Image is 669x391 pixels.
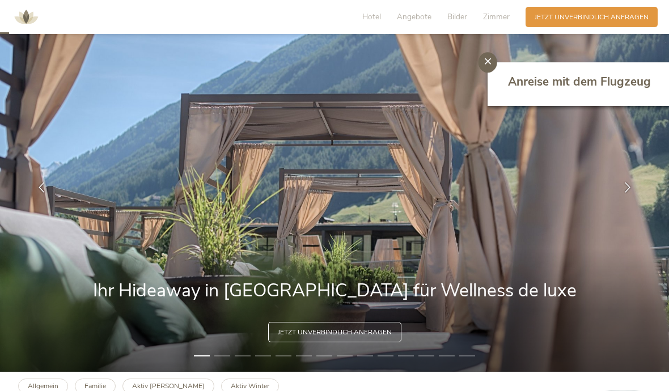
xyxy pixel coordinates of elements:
[231,381,269,390] b: Aktiv Winter
[278,328,392,337] span: Jetzt unverbindlich anfragen
[508,74,651,90] span: Anreise mit dem Flugzeug
[362,11,381,22] span: Hotel
[447,11,467,22] span: Bilder
[535,12,649,22] span: Jetzt unverbindlich anfragen
[9,14,43,20] a: AMONTI & LUNARIS Wellnessresort
[508,74,653,95] a: Anreise mit dem Flugzeug
[28,381,58,390] b: Allgemein
[84,381,106,390] b: Familie
[483,11,510,22] span: Zimmer
[132,381,205,390] b: Aktiv [PERSON_NAME]
[397,11,431,22] span: Angebote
